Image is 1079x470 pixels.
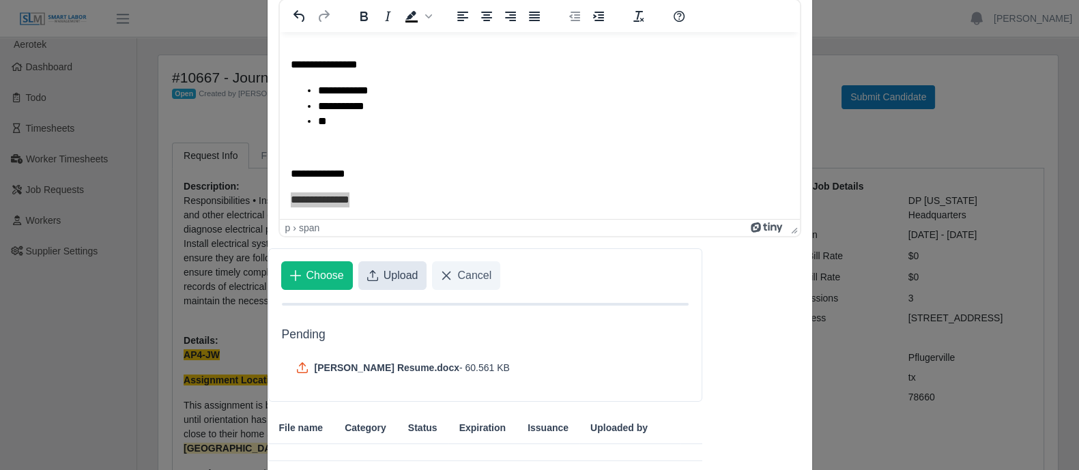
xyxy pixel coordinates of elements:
[358,261,427,290] button: Upload
[457,267,491,284] span: Cancel
[432,261,500,290] button: Cancel
[315,361,459,374] span: [PERSON_NAME] Resume.docx
[282,327,689,342] h5: Pending
[459,421,506,435] span: Expiration
[786,220,800,236] div: Press the Up and Down arrow keys to resize the editor.
[285,222,291,233] div: p
[751,222,785,233] a: Powered by Tiny
[408,421,437,435] span: Status
[279,421,323,435] span: File name
[345,421,386,435] span: Category
[459,361,510,374] span: - 60.561 KB
[280,32,800,219] iframe: Rich Text Area
[299,222,319,233] div: span
[528,421,569,435] span: Issuance
[293,222,296,233] div: ›
[306,267,344,284] span: Choose
[590,421,648,435] span: Uploaded by
[384,267,418,284] span: Upload
[281,261,353,290] button: Choose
